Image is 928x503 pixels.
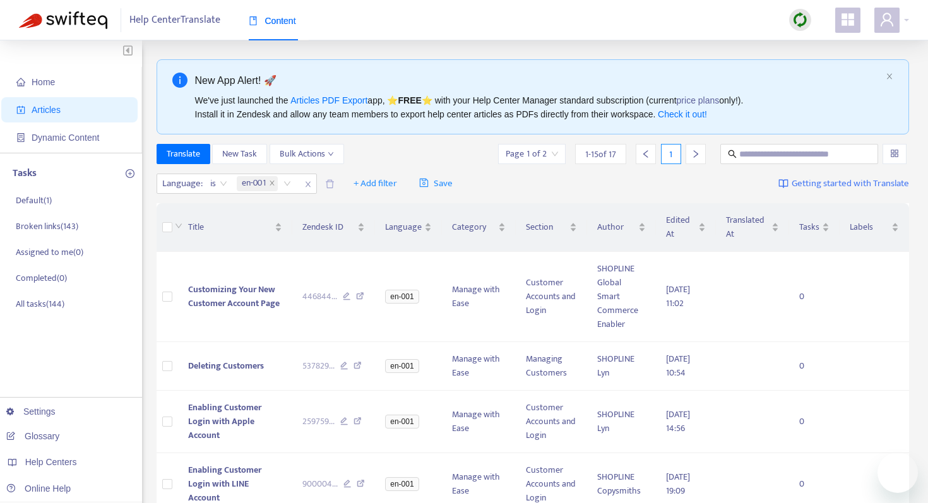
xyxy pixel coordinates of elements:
[419,178,429,187] span: save
[188,358,264,373] span: Deleting Customers
[840,12,855,27] span: appstore
[157,144,210,164] button: Translate
[385,290,419,304] span: en-001
[269,180,275,187] span: close
[778,179,788,189] img: image-link
[6,483,71,494] a: Online Help
[280,147,334,161] span: Bulk Actions
[325,179,335,189] span: delete
[886,73,893,80] span: close
[597,220,636,234] span: Author
[32,133,99,143] span: Dynamic Content
[242,176,266,191] span: en-001
[666,282,690,311] span: [DATE] 11:02
[157,174,205,193] span: Language :
[716,203,788,252] th: Translated At
[419,176,453,191] span: Save
[129,8,220,32] span: Help Center Translate
[656,203,717,252] th: Edited At
[302,220,355,234] span: Zendesk ID
[167,147,200,161] span: Translate
[249,16,296,26] span: Content
[32,77,55,87] span: Home
[840,203,909,252] th: Labels
[195,93,881,121] div: We've just launched the app, ⭐ ⭐️ with your Help Center Manager standard subscription (current on...
[452,220,496,234] span: Category
[302,290,337,304] span: 446844 ...
[789,342,840,391] td: 0
[6,431,59,441] a: Glossary
[292,203,376,252] th: Zendesk ID
[328,151,334,157] span: down
[302,359,335,373] span: 537829 ...
[728,150,737,158] span: search
[385,359,419,373] span: en-001
[32,105,61,115] span: Articles
[172,73,187,88] span: info-circle
[641,150,650,158] span: left
[442,252,516,342] td: Manage with Ease
[792,12,808,28] img: sync.dc5367851b00ba804db3.png
[442,391,516,453] td: Manage with Ease
[587,391,656,453] td: SHOPLINE Lyn
[726,213,768,241] span: Translated At
[16,220,78,233] p: Broken links ( 143 )
[526,220,567,234] span: Section
[385,220,422,234] span: Language
[16,133,25,142] span: container
[516,342,587,391] td: Managing Customers
[249,16,258,25] span: book
[302,415,335,429] span: 259759 ...
[587,342,656,391] td: SHOPLINE Lyn
[195,73,881,88] div: New App Alert! 🚀
[126,169,134,178] span: plus-circle
[877,453,918,493] iframe: メッセージングウィンドウの起動ボタン、進行中の会話
[792,177,909,191] span: Getting started with Translate
[188,220,272,234] span: Title
[410,174,462,194] button: saveSave
[270,144,344,164] button: Bulk Actionsdown
[222,147,257,161] span: New Task
[16,246,83,259] p: Assigned to me ( 0 )
[16,105,25,114] span: account-book
[354,176,397,191] span: + Add filter
[516,391,587,453] td: Customer Accounts and Login
[210,174,227,193] span: is
[25,457,77,467] span: Help Centers
[175,222,182,230] span: down
[16,297,64,311] p: All tasks ( 144 )
[16,271,67,285] p: Completed ( 0 )
[16,78,25,86] span: home
[789,252,840,342] td: 0
[799,220,819,234] span: Tasks
[886,73,893,81] button: close
[300,177,316,192] span: close
[658,109,707,119] a: Check it out!
[691,150,700,158] span: right
[850,220,889,234] span: Labels
[398,95,421,105] b: FREE
[237,176,278,191] span: en-001
[385,477,419,491] span: en-001
[666,213,696,241] span: Edited At
[587,252,656,342] td: SHOPLINE Global Smart Commerce Enabler
[344,174,407,194] button: + Add filter
[16,194,52,207] p: Default ( 1 )
[13,166,37,181] p: Tasks
[6,406,56,417] a: Settings
[666,470,690,498] span: [DATE] 19:09
[661,144,681,164] div: 1
[302,477,338,491] span: 900004 ...
[516,203,587,252] th: Section
[290,95,367,105] a: Articles PDF Export
[19,11,107,29] img: Swifteq
[442,342,516,391] td: Manage with Ease
[666,352,690,380] span: [DATE] 10:54
[516,252,587,342] td: Customer Accounts and Login
[188,282,280,311] span: Customizing Your New Customer Account Page
[789,203,840,252] th: Tasks
[375,203,442,252] th: Language
[212,144,267,164] button: New Task
[587,203,656,252] th: Author
[666,407,690,435] span: [DATE] 14:56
